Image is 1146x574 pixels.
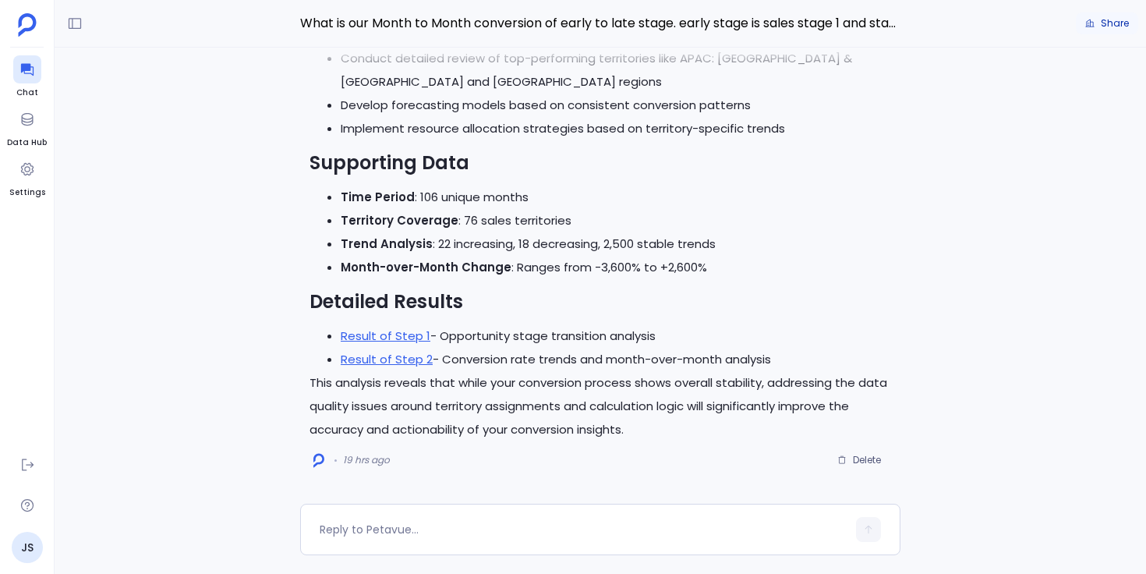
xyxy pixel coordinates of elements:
strong: Trend Analysis [341,236,433,252]
span: Share [1101,17,1129,30]
li: - Conversion rate trends and month-over-month analysis [341,348,891,371]
strong: Supporting Data [309,150,469,175]
strong: Territory Coverage [341,212,458,229]
strong: Detailed Results [309,289,463,314]
li: : Ranges from -3,600% to +2,600% [341,256,891,279]
a: JS [12,532,43,563]
span: Chat [13,87,41,99]
span: Data Hub [7,136,47,149]
a: Settings [9,155,45,199]
button: Share [1076,12,1138,34]
li: : 22 increasing, 18 decreasing, 2,500 stable trends [341,232,891,256]
a: Data Hub [7,105,47,149]
span: What is our Month to Month conversion of early to late stage. early stage is sales stage 1 and st... [300,13,900,34]
li: Implement resource allocation strategies based on territory-specific trends [341,117,891,140]
strong: Month-over-Month Change [341,259,511,275]
img: logo [313,453,324,468]
a: Result of Step 1 [341,328,430,344]
li: Develop forecasting models based on consistent conversion patterns [341,94,891,117]
a: Chat [13,55,41,99]
strong: Time Period [341,189,415,205]
img: petavue logo [18,13,37,37]
a: Result of Step 2 [341,351,433,367]
span: Delete [853,454,881,466]
p: This analysis reveals that while your conversion process shows overall stability, addressing the ... [309,371,891,441]
li: : 76 sales territories [341,209,891,232]
li: - Opportunity stage transition analysis [341,324,891,348]
span: Settings [9,186,45,199]
button: Delete [827,448,891,472]
li: : 106 unique months [341,186,891,209]
span: 19 hrs ago [343,454,390,466]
